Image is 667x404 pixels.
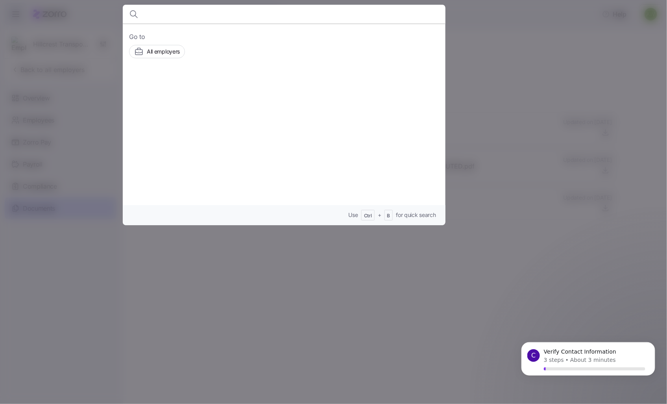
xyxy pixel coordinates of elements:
span: + [378,211,381,219]
span: B [387,213,390,219]
span: for quick search [396,211,436,219]
span: Go to [129,32,439,42]
iframe: Intercom notifications message [510,333,667,400]
span: All employers [147,48,180,56]
button: All employers [129,45,185,58]
span: Ctrl [364,213,372,219]
span: Use [349,211,358,219]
